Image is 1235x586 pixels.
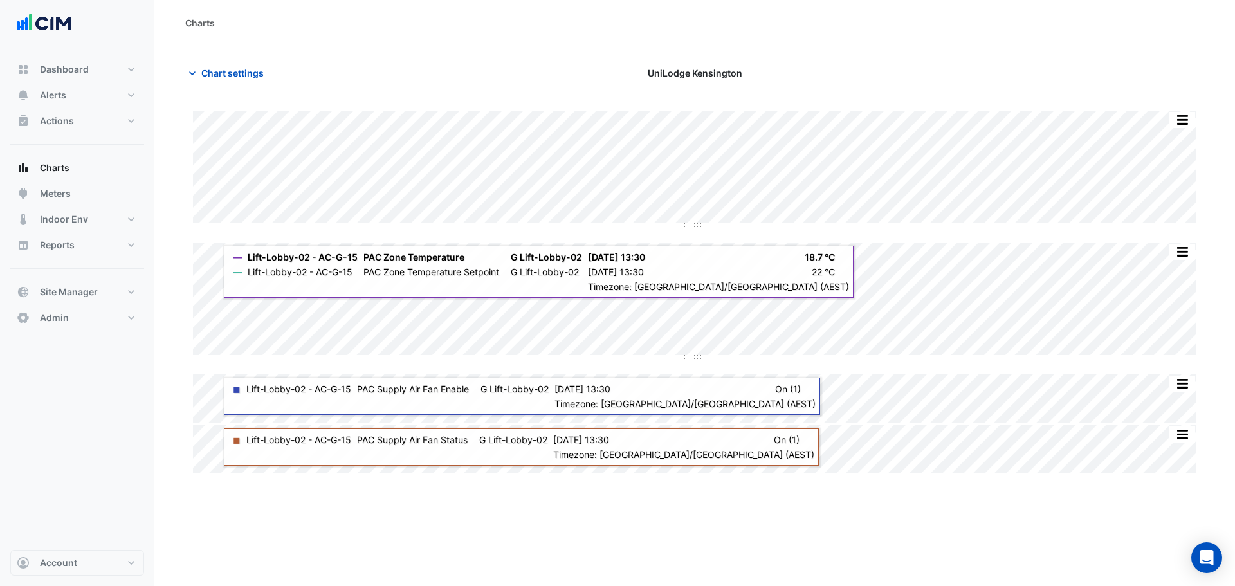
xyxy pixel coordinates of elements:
app-icon: Actions [17,114,30,127]
button: Site Manager [10,279,144,305]
button: Account [10,550,144,576]
span: UniLodge Kensington [648,66,742,80]
app-icon: Reports [17,239,30,252]
span: Reports [40,239,75,252]
button: Charts [10,155,144,181]
div: Charts [185,16,215,30]
app-icon: Meters [17,187,30,200]
span: Admin [40,311,69,324]
span: Chart settings [201,66,264,80]
app-icon: Indoor Env [17,213,30,226]
button: More Options [1169,112,1195,128]
span: Dashboard [40,63,89,76]
button: Alerts [10,82,144,108]
app-icon: Site Manager [17,286,30,298]
button: More Options [1169,426,1195,443]
button: Indoor Env [10,206,144,232]
button: Reports [10,232,144,258]
span: Actions [40,114,74,127]
button: More Options [1169,376,1195,392]
button: Actions [10,108,144,134]
span: Account [40,556,77,569]
span: Indoor Env [40,213,88,226]
span: Site Manager [40,286,98,298]
button: Admin [10,305,144,331]
app-icon: Alerts [17,89,30,102]
button: Meters [10,181,144,206]
app-icon: Dashboard [17,63,30,76]
div: Open Intercom Messenger [1191,542,1222,573]
button: Chart settings [185,62,272,84]
button: Dashboard [10,57,144,82]
app-icon: Charts [17,161,30,174]
button: More Options [1169,244,1195,260]
span: Meters [40,187,71,200]
span: Alerts [40,89,66,102]
span: Charts [40,161,69,174]
app-icon: Admin [17,311,30,324]
img: Company Logo [15,10,73,36]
